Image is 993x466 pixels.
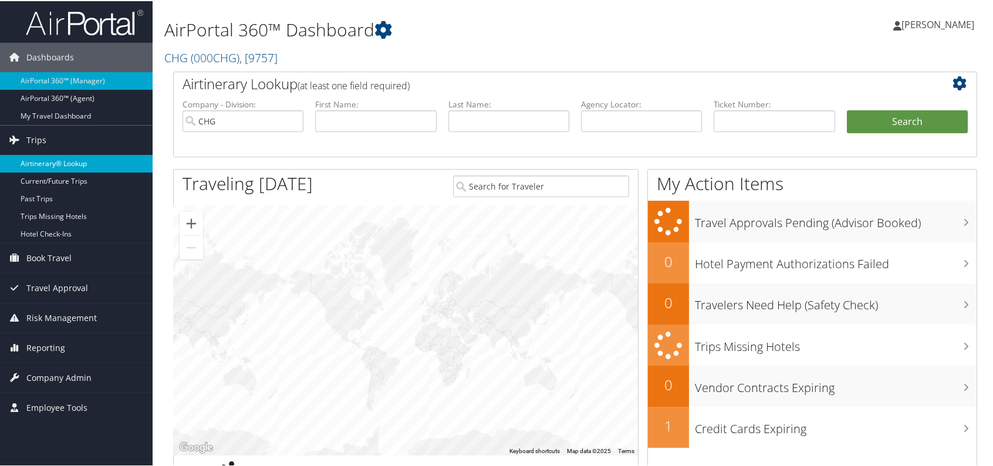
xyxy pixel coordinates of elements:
span: Book Travel [26,242,72,272]
h3: Hotel Payment Authorizations Failed [695,249,977,271]
span: ( 000CHG ) [191,49,239,65]
h3: Trips Missing Hotels [695,332,977,354]
span: Dashboards [26,42,74,71]
a: CHG [164,49,278,65]
span: , [ 9757 ] [239,49,278,65]
span: Company Admin [26,362,92,391]
a: 1Credit Cards Expiring [648,406,977,447]
button: Search [847,109,968,133]
span: [PERSON_NAME] [901,17,974,30]
label: Last Name: [448,97,569,109]
h2: 1 [648,415,689,435]
h3: Travelers Need Help (Safety Check) [695,290,977,312]
h1: My Action Items [648,170,977,195]
a: 0Travelers Need Help (Safety Check) [648,282,977,323]
h2: 0 [648,374,689,394]
h3: Vendor Contracts Expiring [695,373,977,395]
span: Map data ©2025 [567,447,611,453]
label: Ticket Number: [714,97,835,109]
button: Keyboard shortcuts [509,446,560,454]
a: [PERSON_NAME] [893,6,986,41]
h2: 0 [648,251,689,271]
label: Agency Locator: [581,97,702,109]
label: Company - Division: [183,97,303,109]
h3: Credit Cards Expiring [695,414,977,436]
a: 0Vendor Contracts Expiring [648,364,977,406]
span: Risk Management [26,302,97,332]
a: Travel Approvals Pending (Advisor Booked) [648,200,977,241]
h3: Travel Approvals Pending (Advisor Booked) [695,208,977,230]
span: (at least one field required) [298,78,410,91]
button: Zoom out [180,235,203,258]
h1: Traveling [DATE] [183,170,313,195]
a: Terms (opens in new tab) [618,447,634,453]
span: Reporting [26,332,65,362]
img: airportal-logo.png [26,8,143,35]
span: Trips [26,124,46,154]
button: Zoom in [180,211,203,234]
h1: AirPortal 360™ Dashboard [164,16,712,41]
a: Trips Missing Hotels [648,323,977,365]
span: Employee Tools [26,392,87,421]
a: 0Hotel Payment Authorizations Failed [648,241,977,282]
input: Search for Traveler [453,174,629,196]
img: Google [177,439,215,454]
h2: 0 [648,292,689,312]
span: Travel Approval [26,272,88,302]
label: First Name: [315,97,436,109]
h2: Airtinerary Lookup [183,73,901,93]
a: Open this area in Google Maps (opens a new window) [177,439,215,454]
